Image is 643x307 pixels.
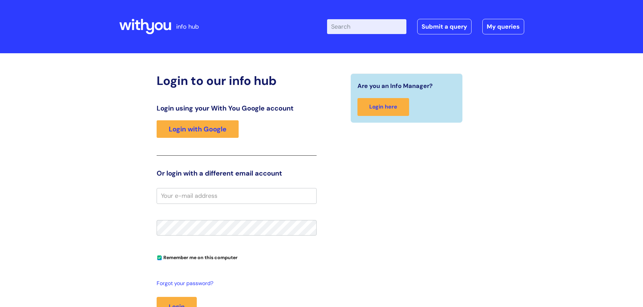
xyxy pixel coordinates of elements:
div: You can uncheck this option if you're logging in from a shared device [157,252,317,263]
span: Are you an Info Manager? [357,81,433,91]
p: info hub [176,21,199,32]
h2: Login to our info hub [157,73,317,88]
a: Login with Google [157,120,239,138]
a: Forgot your password? [157,279,313,288]
h3: Login using your With You Google account [157,104,317,112]
input: Search [327,19,406,34]
a: My queries [482,19,524,34]
a: Login here [357,98,409,116]
h3: Or login with a different email account [157,169,317,177]
input: Remember me on this computer [157,256,162,260]
label: Remember me on this computer [157,253,238,260]
a: Submit a query [417,19,472,34]
input: Your e-mail address [157,188,317,204]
